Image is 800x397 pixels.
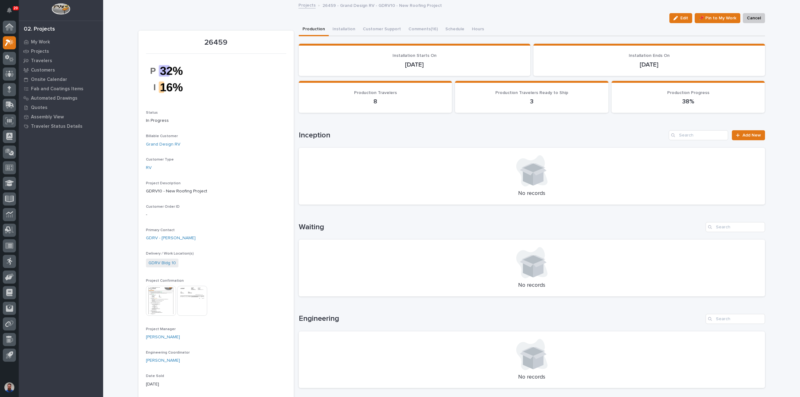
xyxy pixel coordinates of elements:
span: Date Sold [146,374,164,378]
a: Quotes [19,103,103,112]
a: Fab and Coatings Items [19,84,103,93]
span: 📌 Pin to My Work [699,14,736,22]
span: Customer Type [146,158,174,161]
p: Automated Drawings [31,96,77,101]
button: Production [299,23,329,36]
span: Add New [742,133,761,137]
span: Engineering Coordinator [146,351,190,355]
button: Customer Support [359,23,405,36]
span: Billable Customer [146,134,178,138]
a: Assembly View [19,112,103,122]
span: Production Travelers [354,91,397,95]
input: Search [706,314,765,324]
a: Traveler Status Details [19,122,103,131]
p: Onsite Calendar [31,77,67,82]
a: [PERSON_NAME] [146,334,180,340]
span: Customer Order ID [146,205,180,209]
h1: Inception [299,131,667,140]
span: Project Confirmation [146,279,184,283]
button: Installation [329,23,359,36]
a: Grand Design RV [146,141,180,148]
span: Status [146,111,158,115]
p: - [146,211,286,218]
a: GDRV - [PERSON_NAME] [146,235,196,241]
p: [DATE] [146,381,286,388]
p: No records [306,282,757,289]
a: Add New [732,130,765,140]
p: 3 [462,98,601,105]
button: Comments (16) [405,23,442,36]
p: [DATE] [541,61,757,68]
p: Quotes [31,105,47,111]
div: 02. Projects [24,26,55,33]
a: RV [146,165,152,171]
span: Edit [680,15,688,21]
p: No records [306,190,757,197]
p: Projects [31,49,49,54]
p: 38% [619,98,757,105]
a: GDRV Bldg 10 [148,260,176,266]
img: mY2cVakxYhkd6il0u7obpi49uwmfwyxMclMTji1G67U [146,57,193,101]
p: My Work [31,39,50,45]
p: GDRV10 - New Roofing Project [146,188,286,195]
img: Workspace Logo [52,3,70,15]
span: Project Manager [146,327,176,331]
input: Search [706,222,765,232]
span: Primary Contact [146,228,175,232]
a: Customers [19,65,103,75]
button: Notifications [3,4,16,17]
span: Delivery / Work Location(s) [146,252,194,256]
a: Onsite Calendar [19,75,103,84]
a: My Work [19,37,103,47]
a: Travelers [19,56,103,65]
p: Assembly View [31,114,64,120]
button: Schedule [442,23,468,36]
span: Project Description [146,181,181,185]
h1: Engineering [299,314,703,323]
button: users-avatar [3,381,16,394]
p: 26459 - Grand Design RV - GDRV10 - New Roofing Project [322,2,442,8]
p: [DATE] [306,61,523,68]
button: Edit [669,13,692,23]
a: Projects [298,1,316,8]
p: No records [306,374,757,381]
span: Installation Starts On [392,53,437,58]
p: 8 [306,98,445,105]
span: Cancel [747,14,761,22]
button: Hours [468,23,488,36]
p: Fab and Coatings Items [31,86,83,92]
p: In Progress [146,117,286,124]
div: Notifications20 [8,7,16,17]
p: Travelers [31,58,52,64]
a: Projects [19,47,103,56]
button: 📌 Pin to My Work [695,13,740,23]
input: Search [669,130,728,140]
p: Customers [31,67,55,73]
a: [PERSON_NAME] [146,357,180,364]
button: Cancel [743,13,765,23]
p: Traveler Status Details [31,124,82,129]
h1: Waiting [299,223,703,232]
span: Production Travelers Ready to Ship [495,91,568,95]
a: Automated Drawings [19,93,103,103]
span: Production Progress [667,91,709,95]
span: Installation Ends On [629,53,670,58]
p: 20 [14,6,18,10]
p: 26459 [146,38,286,47]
